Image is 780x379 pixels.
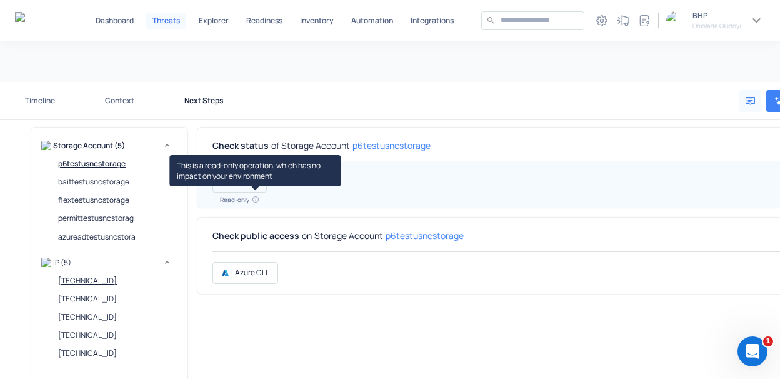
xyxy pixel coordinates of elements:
h4: p6testusncstorage [386,230,464,241]
h4: of Storage Account [271,140,350,151]
p: IP (5) [53,257,71,268]
button: Readiness [241,13,287,29]
button: expand row [159,138,175,153]
h6: Read-only [220,195,249,205]
button: Threats [146,13,186,29]
button: Next Steps [159,82,248,119]
p: permittestusncstorag [58,213,152,223]
iframe: Intercom live chat [737,336,767,366]
p: Dashboard [96,17,134,24]
button: Context [80,82,159,119]
a: Gem Security [15,12,61,29]
button: Inventory [295,13,339,29]
p: Integrations [411,17,454,24]
p: [TECHNICAL_ID] [58,275,152,286]
img: Storage Account [41,141,51,150]
button: Azure CLI [212,262,278,284]
p: Readiness [246,17,282,24]
p: [TECHNICAL_ID] [58,330,152,340]
button: Dashboard [91,13,139,29]
p: [TECHNICAL_ID] [58,348,152,358]
span: 1 [763,336,773,346]
button: Automation [346,13,398,29]
p: flextestusncstorage [58,195,152,205]
h6: Omolade Oludoyi [692,21,741,31]
button: What's new [613,11,633,31]
button: organization logoBHPOmolade Oludoyi [666,10,765,31]
div: What's new [614,11,632,30]
h4: Storage Account [314,230,383,241]
p: This is a read-only operation, which has no impact on your environment [177,160,333,181]
p: [TECHNICAL_ID] [58,293,152,304]
p: Automation [351,17,393,24]
p: p6testusncstorage [58,158,152,169]
button: Settings [592,11,612,31]
p: Explorer [199,17,229,24]
h4: p6testusncstorage [352,140,431,151]
button: Integrations [406,13,459,29]
button: Add comment [739,90,761,112]
h4: Check status [212,140,269,151]
h4: Check public access [212,230,299,241]
h4: on [302,230,312,241]
button: Documentation [634,11,654,31]
p: Threats [152,17,180,24]
p: Inventory [300,17,334,24]
div: Documentation [635,11,654,30]
img: organization logo [666,11,685,30]
p: BHP [692,10,741,21]
img: Gem Security [15,12,61,28]
img: Globe [41,258,51,267]
button: Explorer [194,13,234,29]
p: baittestusncstorage [58,176,152,187]
div: Settings [592,11,611,30]
button: expand row [159,255,175,270]
p: [TECHNICAL_ID] [58,311,152,322]
p: Storage Account (5) [53,140,125,151]
p: azureadtestusncstora [58,231,152,242]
